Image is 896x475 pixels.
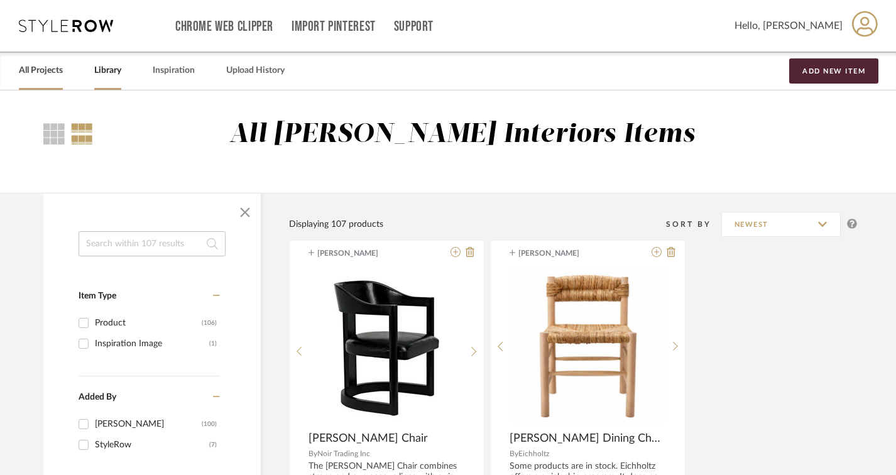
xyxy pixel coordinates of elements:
[735,18,843,33] span: Hello, [PERSON_NAME]
[209,435,217,455] div: (7)
[95,334,209,354] div: Inspiration Image
[317,248,396,259] span: [PERSON_NAME]
[292,21,376,32] a: Import Pinterest
[309,268,464,425] div: 0
[309,450,317,457] span: By
[79,292,116,300] span: Item Type
[79,393,116,401] span: Added By
[309,432,428,445] span: [PERSON_NAME] Chair
[518,248,598,259] span: [PERSON_NAME]
[95,435,209,455] div: StyleRow
[510,450,518,457] span: By
[666,218,721,231] div: Sort By
[209,334,217,354] div: (1)
[510,268,666,424] img: Cosby Dining Chair
[202,313,217,333] div: (106)
[518,450,549,457] span: Eichholtz
[232,200,258,225] button: Close
[789,58,878,84] button: Add New Item
[202,414,217,434] div: (100)
[94,62,121,79] a: Library
[510,432,661,445] span: [PERSON_NAME] Dining Chair
[394,21,434,32] a: Support
[317,450,370,457] span: Noir Trading Inc
[19,62,63,79] a: All Projects
[316,268,457,425] img: Mccormick Chair
[226,62,285,79] a: Upload History
[229,119,695,151] div: All [PERSON_NAME] Interiors Items
[79,231,226,256] input: Search within 107 results
[289,217,383,231] div: Displaying 107 products
[95,414,202,434] div: [PERSON_NAME]
[95,313,202,333] div: Product
[175,21,273,32] a: Chrome Web Clipper
[153,62,195,79] a: Inspiration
